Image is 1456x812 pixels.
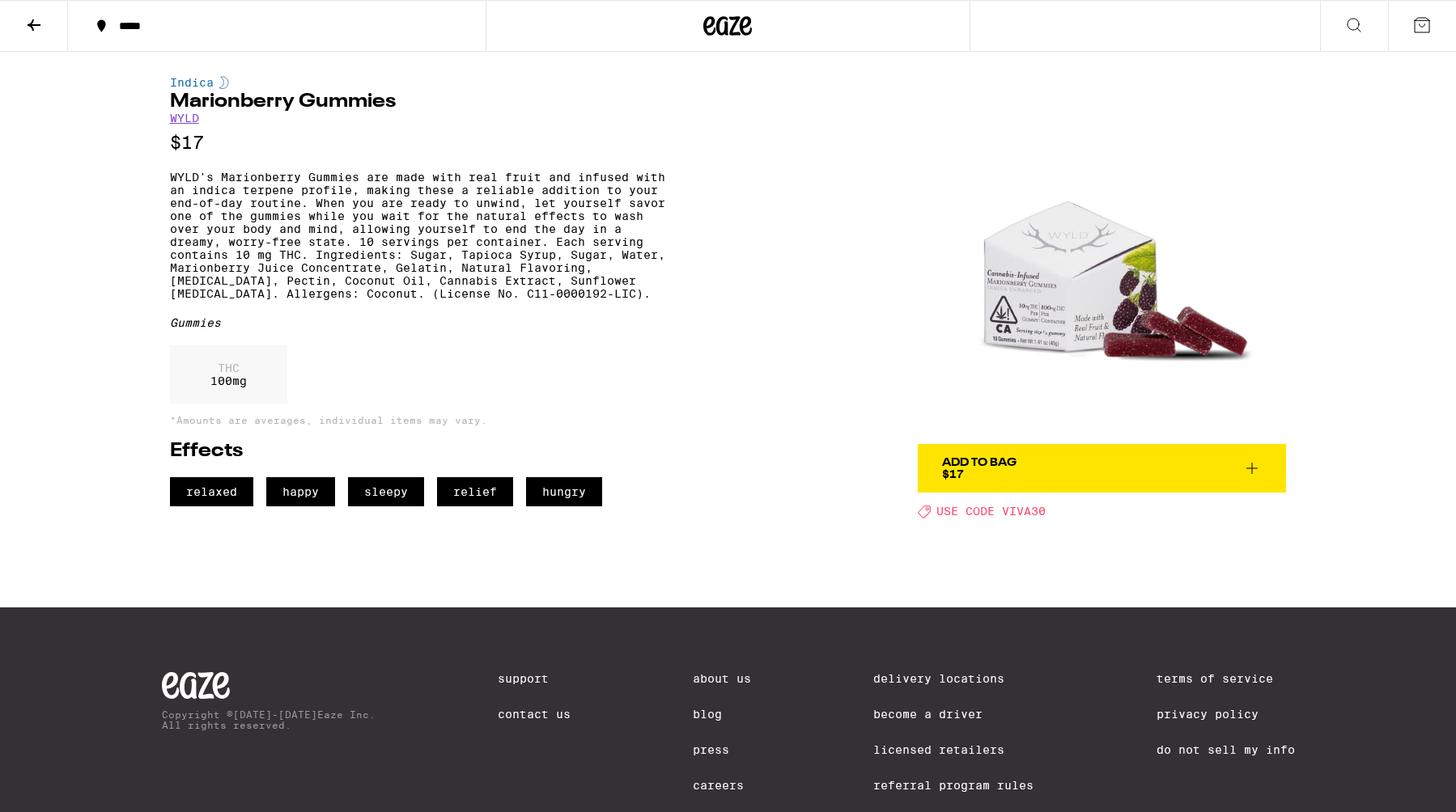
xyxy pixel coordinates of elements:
a: WYLD [170,112,199,125]
span: sleepy [348,477,424,506]
span: relief [437,477,513,506]
a: Press [693,743,751,756]
p: Copyright © [DATE]-[DATE] Eaze Inc. All rights reserved. [162,709,376,730]
span: USE CODE VIVA30 [936,505,1046,518]
p: *Amounts are averages, individual items may vary. [170,415,673,425]
a: Contact Us [498,708,571,721]
span: hungry [526,477,602,506]
a: Licensed Retailers [873,743,1034,756]
img: indicaColor.svg [219,76,229,89]
h1: Marionberry Gummies [170,92,673,112]
button: Add To Bag$17 [918,444,1286,493]
a: Blog [693,708,751,721]
div: Indica [170,76,673,89]
span: $17 [942,467,964,480]
a: Referral Program Rules [873,779,1034,792]
div: Add To Bag [942,457,1017,468]
a: Support [498,672,571,685]
a: Careers [693,779,751,792]
div: Gummies [170,316,673,329]
span: relaxed [170,477,253,506]
a: Privacy Policy [1157,708,1295,721]
div: 100 mg [170,345,287,404]
a: Do Not Sell My Info [1157,743,1295,756]
span: happy [266,477,335,506]
p: THC [210,362,247,374]
a: Become a Driver [873,708,1034,721]
h2: Effects [170,442,673,461]
a: Terms of Service [1157,672,1295,685]
a: About Us [693,672,751,685]
p: $17 [170,133,673,153]
img: WYLD - Marionberry Gummies [918,76,1286,444]
a: Delivery Locations [873,672,1034,685]
p: WYLD's Marionberry Gummies are made with real fruit and infused with an indica terpene profile, m... [170,171,673,300]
